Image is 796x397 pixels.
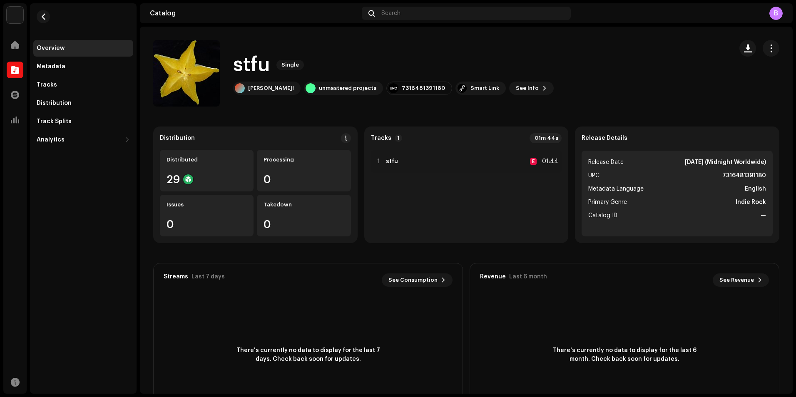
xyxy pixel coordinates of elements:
[167,201,247,208] div: Issues
[769,7,783,20] div: B
[37,82,57,88] div: Tracks
[588,211,617,221] span: Catalog ID
[33,113,133,130] re-m-nav-item: Track Splits
[530,158,537,165] div: E
[37,136,65,143] div: Analytics
[588,184,644,194] span: Metadata Language
[33,58,133,75] re-m-nav-item: Metadata
[722,171,766,181] strong: 7316481391180
[516,80,539,97] span: See Info
[7,7,23,23] img: acab2465-393a-471f-9647-fa4d43662784
[381,10,400,17] span: Search
[164,273,188,280] div: Streams
[736,197,766,207] strong: Indie Rock
[550,346,699,364] span: There's currently no data to display for the last 6 month. Check back soon for updates.
[382,273,453,287] button: See Consumption
[402,85,445,92] div: 7316481391180
[264,156,344,163] div: Processing
[745,184,766,194] strong: English
[150,10,358,17] div: Catalog
[470,85,499,92] div: Smart Link
[37,118,72,125] div: Track Splits
[540,156,558,166] div: 01:44
[582,135,627,141] strong: Release Details
[33,132,133,148] re-m-nav-dropdown: Analytics
[160,135,195,141] div: Distribution
[588,171,599,181] span: UPC
[37,100,72,107] div: Distribution
[685,157,766,167] strong: [DATE] (Midnight Worldwide)
[509,273,547,280] div: Last 6 month
[37,63,65,70] div: Metadata
[264,201,344,208] div: Takedown
[509,82,554,95] button: See Info
[248,85,294,92] div: [PERSON_NAME]!
[713,273,769,287] button: See Revenue
[530,133,562,143] div: 01m 44s
[588,197,627,207] span: Primary Genre
[371,135,391,141] strong: Tracks
[388,272,438,288] span: See Consumption
[33,40,133,57] re-m-nav-item: Overview
[588,157,624,167] span: Release Date
[761,211,766,221] strong: —
[276,60,304,70] span: Single
[233,346,383,364] span: There's currently no data to display for the last 7 days. Check back soon for updates.
[319,85,376,92] div: unmastered projects
[719,272,754,288] span: See Revenue
[33,95,133,112] re-m-nav-item: Distribution
[167,156,247,163] div: Distributed
[233,52,270,78] h1: stfu
[386,158,398,165] strong: stfu
[192,273,225,280] div: Last 7 days
[395,134,402,142] p-badge: 1
[33,77,133,93] re-m-nav-item: Tracks
[480,273,506,280] div: Revenue
[37,45,65,52] div: Overview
